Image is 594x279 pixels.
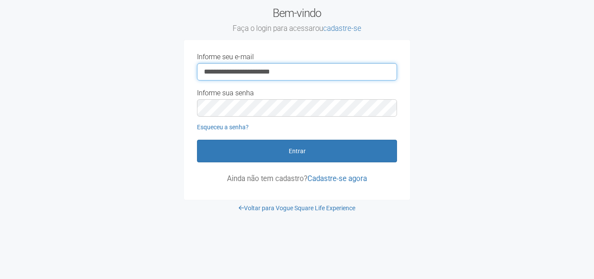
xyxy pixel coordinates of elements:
[239,205,355,212] a: Voltar para Vogue Square Life Experience
[307,174,367,183] a: Cadastre-se agora
[323,24,361,33] a: cadastre-se
[197,53,254,61] label: Informe seu e-mail
[197,175,397,182] p: Ainda não tem cadastro?
[184,7,410,34] h2: Bem-vindo
[315,24,361,33] span: ou
[184,24,410,34] small: Faça o login para acessar
[197,124,249,131] a: Esqueceu a senha?
[197,89,254,97] label: Informe sua senha
[197,140,397,162] button: Entrar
